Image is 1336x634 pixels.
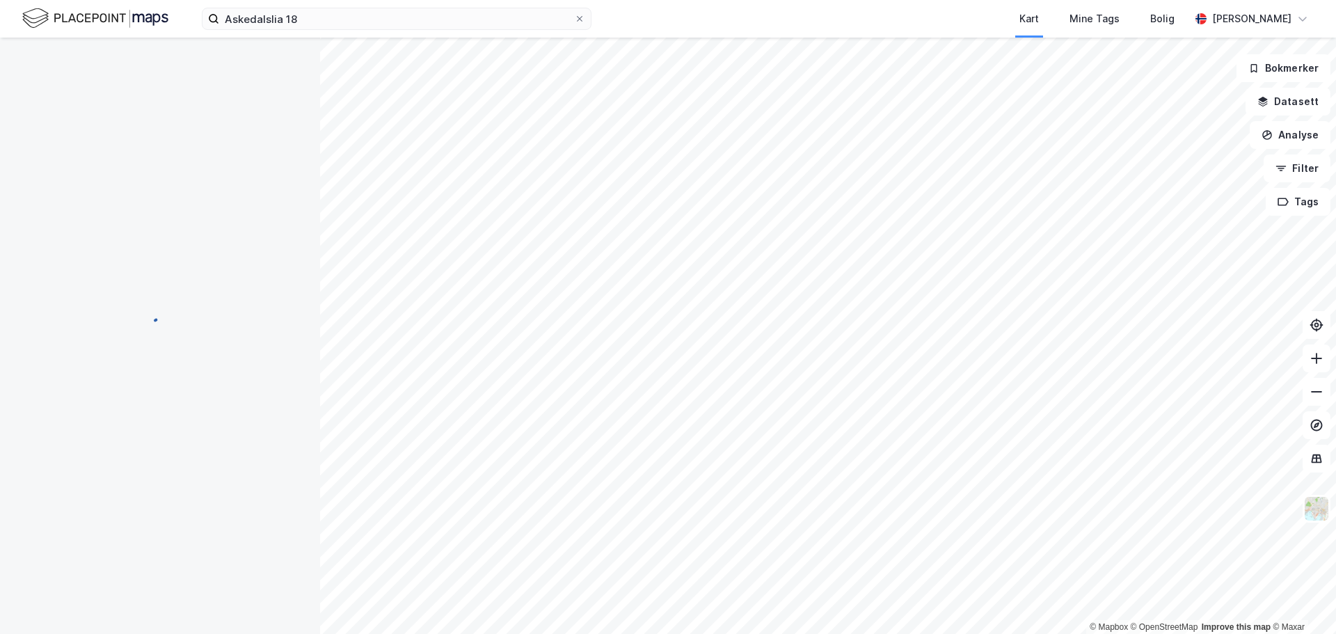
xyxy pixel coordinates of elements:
[1303,496,1330,522] img: Z
[1131,622,1198,632] a: OpenStreetMap
[22,6,168,31] img: logo.f888ab2527a4732fd821a326f86c7f29.svg
[1202,622,1271,632] a: Improve this map
[219,8,574,29] input: Søk på adresse, matrikkel, gårdeiere, leietakere eller personer
[1212,10,1291,27] div: [PERSON_NAME]
[1264,154,1330,182] button: Filter
[1246,88,1330,116] button: Datasett
[1090,622,1128,632] a: Mapbox
[1150,10,1175,27] div: Bolig
[1019,10,1039,27] div: Kart
[1250,121,1330,149] button: Analyse
[149,317,171,339] img: spinner.a6d8c91a73a9ac5275cf975e30b51cfb.svg
[1069,10,1120,27] div: Mine Tags
[1266,188,1330,216] button: Tags
[1266,567,1336,634] iframe: Chat Widget
[1266,567,1336,634] div: Kontrollprogram for chat
[1236,54,1330,82] button: Bokmerker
